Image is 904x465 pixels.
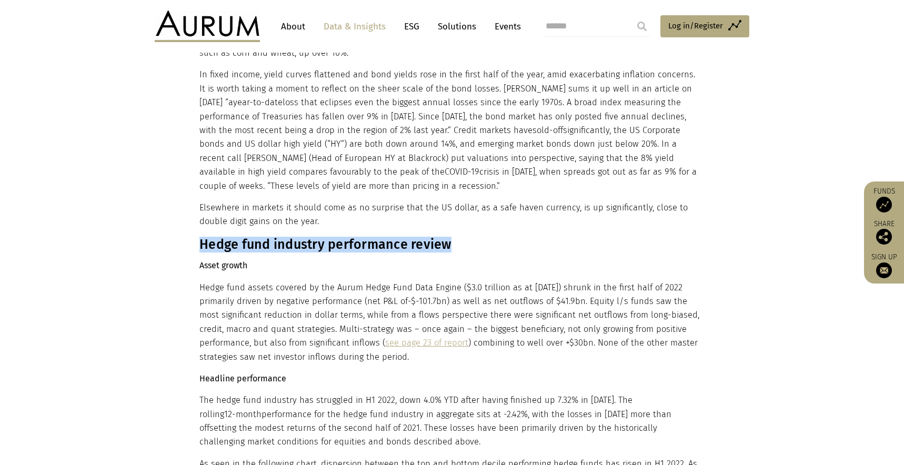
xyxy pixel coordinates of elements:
[869,187,899,213] a: Funds
[876,262,892,278] img: Sign up to our newsletter
[668,19,723,32] span: Log in/Register
[489,17,521,36] a: Events
[660,15,749,37] a: Log in/Register
[399,17,425,36] a: ESG
[385,338,468,348] a: see page 23 of report
[224,409,262,419] span: 12-month
[533,125,563,135] span: sold-off
[876,197,892,213] img: Access Funds
[631,16,652,37] input: Submit
[199,260,247,270] strong: Asset growth
[199,373,286,383] span: Headline performance
[199,237,702,252] h3: Hedge fund industry performance review
[233,97,283,107] span: year-to-date
[876,229,892,245] img: Share this post
[433,17,481,36] a: Solutions
[869,252,899,278] a: Sign up
[318,17,391,36] a: Data & Insights
[276,17,310,36] a: About
[869,220,899,245] div: Share
[199,201,702,229] p: Elsewhere in markets it should come as no surprise that the US dollar, as a safe haven currency, ...
[199,68,702,193] p: In fixed income, yield curves flattened and bond yields rose in the first half of the year, amid ...
[199,281,702,364] p: Hedge fund assets covered by the Aurum Hedge Fund Data Engine ($3.0 trillion as at [DATE]) shrunk...
[445,167,479,177] span: COVID-19
[199,393,702,449] p: The hedge fund industry has struggled in H1 2022, down 4.0% YTD after having finished up 7.32% in...
[155,11,260,42] img: Aurum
